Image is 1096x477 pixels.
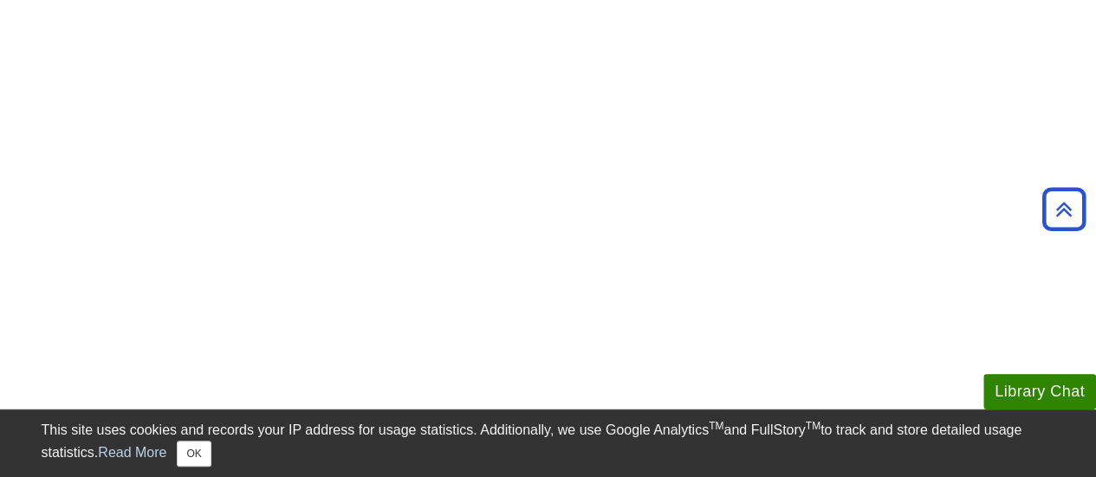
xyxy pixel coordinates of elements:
[709,420,723,432] sup: TM
[42,420,1055,467] div: This site uses cookies and records your IP address for usage statistics. Additionally, we use Goo...
[806,420,820,432] sup: TM
[98,445,166,460] a: Read More
[983,374,1096,409] button: Library Chat
[1036,197,1092,221] a: Back to Top
[177,441,211,467] button: Close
